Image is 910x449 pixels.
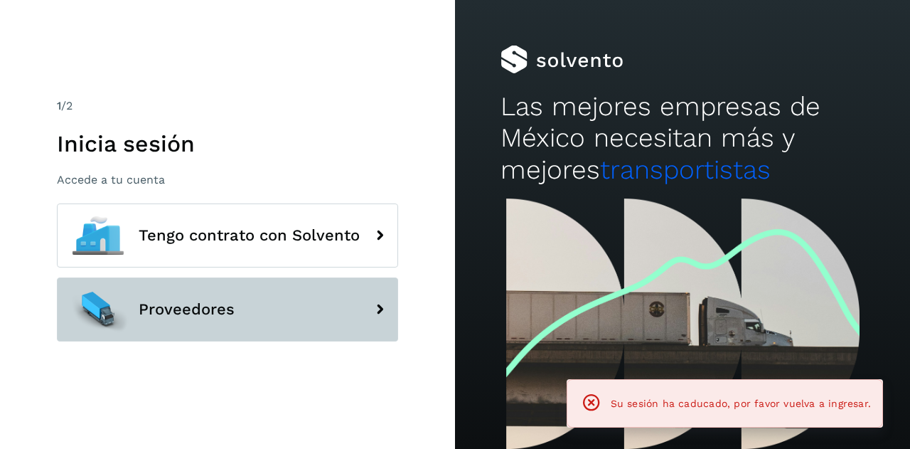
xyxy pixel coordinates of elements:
[139,301,235,318] span: Proveedores
[57,278,398,342] button: Proveedores
[500,91,864,186] h2: Las mejores empresas de México necesitan más y mejores
[57,99,61,112] span: 1
[600,154,771,185] span: transportistas
[139,227,360,244] span: Tengo contrato con Solvento
[57,130,398,157] h1: Inicia sesión
[611,398,871,409] span: Su sesión ha caducado, por favor vuelva a ingresar.
[57,173,398,186] p: Accede a tu cuenta
[57,204,398,268] button: Tengo contrato con Solvento
[57,97,398,115] div: /2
